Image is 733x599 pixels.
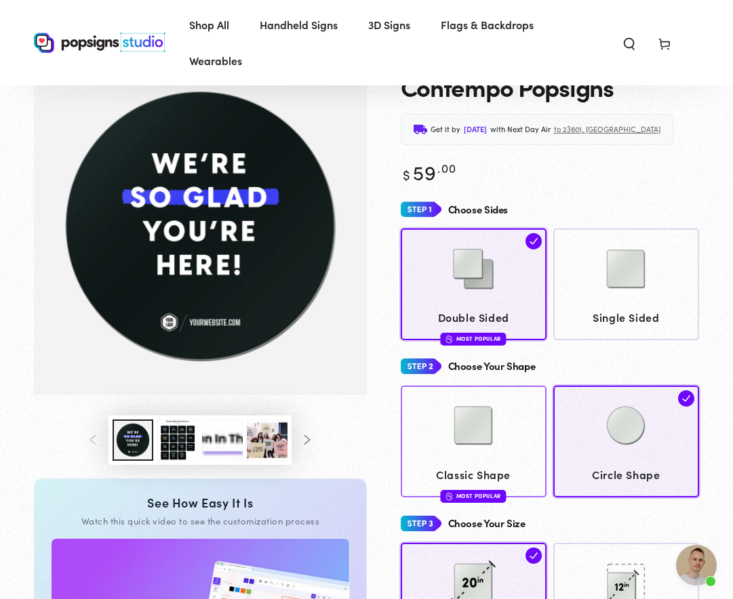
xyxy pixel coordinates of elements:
[79,425,108,455] button: Slide left
[448,518,526,529] h4: Choose Your Size
[51,495,350,510] div: See How Easy It Is
[179,7,239,43] a: Shop All
[157,419,198,461] button: Load image 3 in gallery view
[403,165,411,184] span: $
[401,354,441,379] img: Step 2
[437,159,456,176] sup: .00
[358,7,420,43] a: 3D Signs
[401,511,441,536] img: Step 3
[592,235,660,303] img: Single Sided
[559,308,692,327] span: Single Sided
[247,419,288,461] button: Load image 5 in gallery view
[448,360,536,372] h4: Choose Your Shape
[526,548,542,564] img: check.svg
[250,7,348,43] a: Handheld Signs
[401,386,547,497] a: Classic Shape Classic Shape Most Popular
[368,15,410,35] span: 3D Signs
[260,15,338,35] span: Handheld Signs
[559,465,692,484] span: Circle Shape
[441,15,534,35] span: Flags & Backdrops
[401,197,441,222] img: Step 1
[446,334,453,344] img: fire.svg
[441,490,507,503] div: Most Popular
[553,386,699,497] a: Circle Shape Circle Shape
[189,51,242,70] span: Wearables
[292,425,321,455] button: Slide right
[431,123,460,136] span: Get it by
[34,33,165,53] img: Popsigns Studio
[490,123,551,136] span: with Next Day Air
[446,491,453,501] img: fire.svg
[553,228,699,340] a: Single Sided Single Sided
[407,465,540,484] span: Classic Shape
[401,73,614,100] h1: Contempo Popsigns
[34,59,367,395] img: Contempo Popsigns
[441,333,507,346] div: Most Popular
[179,43,252,79] a: Wearables
[51,515,350,527] div: Watch this quick video to see the customization process
[113,419,153,461] button: Load image 2 in gallery view
[676,545,717,585] a: Open chat
[464,123,487,136] span: [DATE]
[678,390,694,407] img: check.svg
[448,204,509,215] h4: Choose Sides
[431,7,544,43] a: Flags & Backdrops
[401,228,547,340] a: Double Sided Double Sided Most Popular
[526,233,542,249] img: check.svg
[202,419,243,461] button: Load image 4 in gallery view
[407,308,540,327] span: Double Sided
[612,28,647,58] summary: Search our site
[439,235,507,303] img: Double Sided
[34,59,367,465] media-gallery: Gallery Viewer
[439,392,507,459] img: Classic Shape
[592,392,660,459] img: Circle Shape
[554,123,660,136] span: to 23601, [GEOGRAPHIC_DATA]
[401,158,457,186] bdi: 59
[189,15,229,35] span: Shop All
